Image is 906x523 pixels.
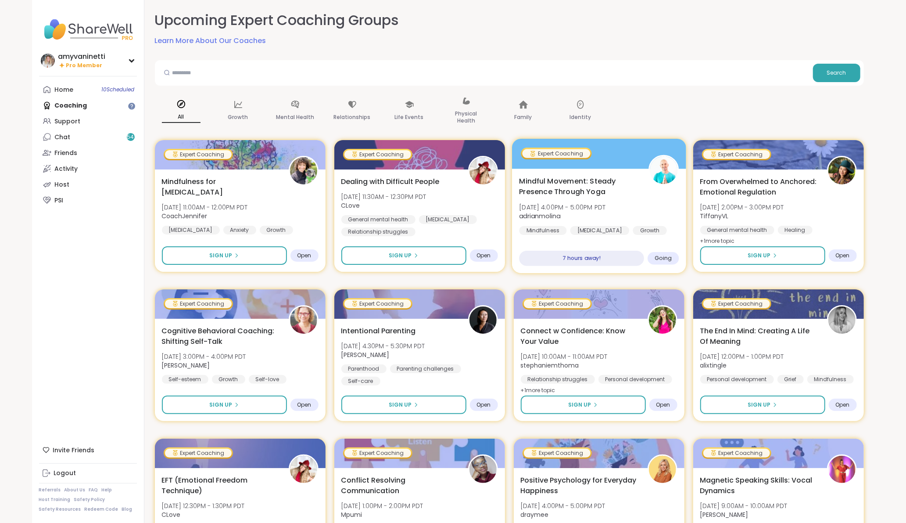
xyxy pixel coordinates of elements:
span: 10 Scheduled [102,86,135,93]
span: [DATE] 4:30PM - 5:30PM PDT [341,342,425,350]
h2: Upcoming Expert Coaching Groups [155,11,399,30]
button: Sign Up [341,396,466,414]
b: TiffanyVL [700,212,729,220]
div: Self-love [249,375,286,384]
a: Safety Policy [74,497,105,503]
b: stephaniemthoma [521,361,579,370]
div: Relationship struggles [521,375,595,384]
button: Sign Up [521,396,646,414]
p: Identity [569,112,591,123]
div: Expert Coaching [524,449,591,458]
div: Activity [55,165,78,173]
span: Conflict Resolving Communication [341,475,458,496]
span: [DATE] 10:00AM - 11:00AM PDT [521,352,608,361]
a: Activity [39,161,137,177]
button: Sign Up [700,396,825,414]
span: [DATE] 12:30PM - 1:30PM PDT [162,501,245,510]
span: Sign Up [209,252,232,260]
img: amyvaninetti [41,54,55,68]
div: Parenting challenges [390,364,461,373]
div: Host [55,180,70,189]
iframe: Spotlight [128,103,135,110]
div: [MEDICAL_DATA] [419,215,477,224]
p: Physical Health [447,108,486,126]
a: Safety Resources [39,506,81,512]
span: Magnetic Speaking Skills: Vocal Dynamics [700,475,817,496]
div: Anxiety [223,226,256,234]
a: Chat54 [39,129,137,145]
div: Expert Coaching [344,150,411,159]
div: Expert Coaching [524,299,591,308]
div: Relationship struggles [341,227,415,236]
span: [DATE] 2:00PM - 3:00PM PDT [700,203,784,212]
a: Redeem Code [85,506,118,512]
a: Blog [122,506,132,512]
b: [PERSON_NAME] [700,510,748,519]
div: Healing [778,226,813,234]
div: amyvaninetti [58,52,106,61]
div: General mental health [341,215,415,224]
span: Sign Up [568,401,591,409]
span: Open [297,401,312,408]
span: EFT (Emotional Freedom Technique) [162,475,279,496]
a: Referrals [39,487,61,493]
img: Fausta [290,307,317,334]
a: Home10Scheduled [39,82,137,97]
div: Expert Coaching [522,149,590,158]
span: Mindfulness for [MEDICAL_DATA] [162,177,279,198]
img: CLove [469,157,497,184]
button: Sign Up [162,246,287,265]
img: Lisa_LaCroix [828,456,856,483]
p: Life Events [395,112,424,123]
span: Mindful Movement: Steady Presence Through Yoga [519,176,638,197]
img: TiffanyVL [828,157,856,184]
div: Self-esteem [162,375,208,384]
a: Help [102,487,112,493]
img: CoachJennifer [290,157,317,184]
span: [DATE] 3:00PM - 4:00PM PDT [162,352,246,361]
div: Growth [212,375,245,384]
span: Open [297,252,312,259]
span: Open [656,401,670,408]
b: CLove [341,201,360,210]
div: Personal development [700,375,774,384]
b: CLove [162,510,181,519]
span: [DATE] 9:00AM - 10:00AM PDT [700,501,788,510]
span: Sign Up [748,252,770,260]
a: About Us [64,487,86,493]
div: Mindfulness [807,375,854,384]
div: Expert Coaching [165,150,232,159]
a: Host [39,177,137,192]
a: FAQ [89,487,98,493]
div: Expert Coaching [703,449,770,458]
span: [DATE] 11:30AM - 12:30PM PDT [341,192,426,201]
p: All [162,112,201,123]
b: [PERSON_NAME] [341,350,390,359]
span: Going [655,255,672,262]
b: Mpumi [341,510,362,519]
div: Growth [633,226,667,235]
a: Learn More About Our Coaches [155,36,266,46]
div: Personal development [598,375,672,384]
span: Search [827,69,846,77]
span: Positive Psychology for Everyday Happiness [521,475,638,496]
span: Pro Member [66,62,103,69]
div: Expert Coaching [703,299,770,308]
span: Intentional Parenting [341,326,416,336]
span: [DATE] 11:00AM - 12:00PM PDT [162,203,248,212]
span: Open [836,252,850,259]
div: PSI [55,196,64,205]
div: 7 hours away! [519,251,644,266]
span: The End In Mind: Creating A Life Of Meaning [700,326,817,347]
button: Sign Up [162,396,287,414]
span: [DATE] 4:00PM - 5:00PM PDT [521,501,605,510]
div: Expert Coaching [703,150,770,159]
div: Expert Coaching [344,299,411,308]
img: Natasha [469,307,497,334]
div: Growth [260,226,293,234]
img: stephaniemthoma [649,307,676,334]
span: Sign Up [748,401,770,409]
span: [DATE] 1:00PM - 2:00PM PDT [341,501,423,510]
div: General mental health [700,226,774,234]
span: Sign Up [209,401,232,409]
